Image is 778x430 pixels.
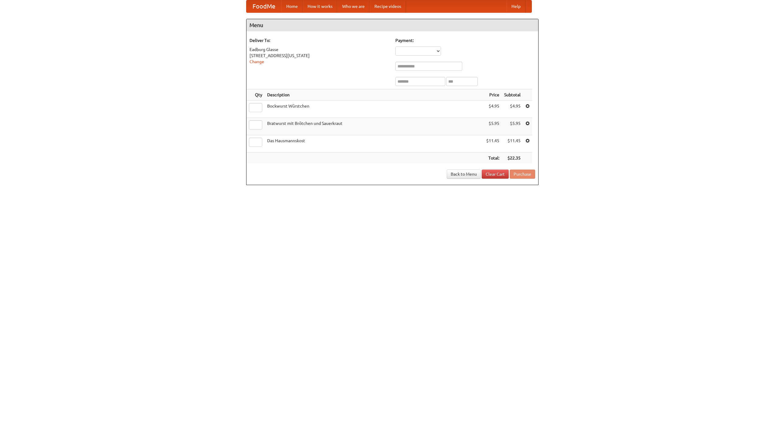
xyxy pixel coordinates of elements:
[246,89,265,101] th: Qty
[265,118,484,135] td: Bratwurst mit Brötchen und Sauerkraut
[484,118,502,135] td: $5.95
[484,101,502,118] td: $4.95
[246,0,281,12] a: FoodMe
[265,135,484,153] td: Das Hausmannskost
[250,59,264,64] a: Change
[337,0,370,12] a: Who we are
[484,153,502,164] th: Total:
[265,89,484,101] th: Description
[482,170,509,179] a: Clear Cart
[250,53,389,59] div: [STREET_ADDRESS][US_STATE]
[484,89,502,101] th: Price
[447,170,481,179] a: Back to Menu
[250,46,389,53] div: Eadburg Glasse
[484,135,502,153] td: $11.45
[502,153,523,164] th: $22.35
[502,135,523,153] td: $11.45
[250,37,389,43] h5: Deliver To:
[246,19,538,31] h4: Menu
[510,170,535,179] button: Purchase
[395,37,535,43] h5: Payment:
[502,89,523,101] th: Subtotal
[507,0,525,12] a: Help
[502,101,523,118] td: $4.95
[303,0,337,12] a: How it works
[370,0,406,12] a: Recipe videos
[281,0,303,12] a: Home
[265,101,484,118] td: Bockwurst Würstchen
[502,118,523,135] td: $5.95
